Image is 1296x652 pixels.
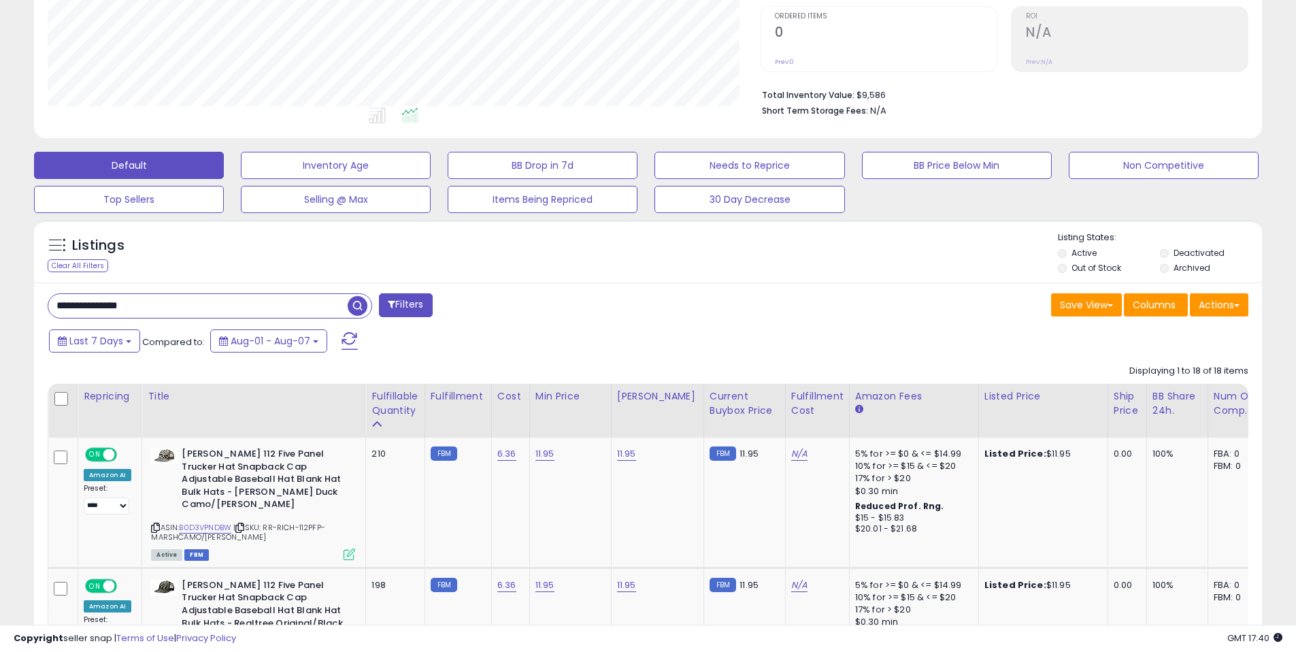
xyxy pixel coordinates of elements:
li: $9,586 [762,86,1238,102]
button: Needs to Reprice [654,152,844,179]
div: FBM: 0 [1214,460,1259,472]
button: BB Price Below Min [862,152,1052,179]
div: FBM: 0 [1214,591,1259,604]
a: 6.36 [497,578,516,592]
b: Short Term Storage Fees: [762,105,868,116]
span: OFF [115,449,137,461]
div: Preset: [84,484,131,515]
div: Fulfillment [431,389,486,404]
div: 210 [371,448,414,460]
button: Save View [1051,293,1122,316]
button: Last 7 Days [49,329,140,353]
div: Min Price [535,389,605,404]
div: Amazon AI [84,600,131,613]
a: Terms of Use [116,632,174,645]
button: Items Being Repriced [448,186,637,213]
a: 11.95 [617,578,636,592]
label: Active [1071,247,1097,259]
label: Archived [1174,262,1210,274]
div: Displaying 1 to 18 of 18 items [1129,365,1248,378]
div: 17% for > $20 [855,472,968,485]
span: All listings currently available for purchase on Amazon [151,549,182,561]
span: Last 7 Days [69,334,123,348]
div: 100% [1152,579,1197,591]
small: FBM [431,446,457,461]
div: 198 [371,579,414,591]
b: [PERSON_NAME] 112 Five Panel Trucker Hat Snapback Cap Adjustable Baseball Hat Blank Hat Bulk Hats... [182,448,347,515]
div: $11.95 [984,448,1097,460]
div: Amazon AI [84,469,131,481]
span: FBM [184,549,209,561]
button: Columns [1124,293,1188,316]
button: Actions [1190,293,1248,316]
div: 10% for >= $15 & <= $20 [855,460,968,472]
label: Deactivated [1174,247,1225,259]
div: 17% for > $20 [855,604,968,616]
div: 10% for >= $15 & <= $20 [855,591,968,604]
span: Aug-01 - Aug-07 [231,334,310,348]
button: Aug-01 - Aug-07 [210,329,327,353]
div: Title [148,389,360,404]
small: Amazon Fees. [855,404,863,416]
div: 0.00 [1114,579,1136,591]
div: [PERSON_NAME] [617,389,698,404]
div: 100% [1152,448,1197,460]
a: N/A [791,578,808,592]
div: $11.95 [984,579,1097,591]
div: Repricing [84,389,136,404]
span: Compared to: [142,336,205,348]
div: $0.30 min [855,485,968,498]
a: 11.95 [535,578,554,592]
span: | SKU: RR-RICH-112PFP-MARSHCAMO/[PERSON_NAME] [151,522,325,542]
div: Ship Price [1114,389,1141,418]
img: 41yET8PoMDL._SL40_.jpg [151,579,178,596]
button: Selling @ Max [241,186,431,213]
span: 2025-08-15 17:40 GMT [1227,632,1282,645]
span: ROI [1026,13,1248,20]
button: Inventory Age [241,152,431,179]
div: 5% for >= $0 & <= $14.99 [855,448,968,460]
span: ON [86,449,103,461]
a: 11.95 [535,447,554,461]
div: Fulfillable Quantity [371,389,418,418]
h2: N/A [1026,25,1248,43]
small: FBM [710,446,736,461]
b: Listed Price: [984,447,1046,460]
b: Listed Price: [984,578,1046,591]
div: 0.00 [1114,448,1136,460]
div: 5% for >= $0 & <= $14.99 [855,579,968,591]
button: Non Competitive [1069,152,1259,179]
small: Prev: 0 [775,58,794,66]
div: Listed Price [984,389,1102,404]
a: Privacy Policy [176,632,236,645]
a: 11.95 [617,447,636,461]
b: Total Inventory Value: [762,89,854,101]
div: $20.01 - $21.68 [855,523,968,535]
button: BB Drop in 7d [448,152,637,179]
b: [PERSON_NAME] 112 Five Panel Trucker Hat Snapback Cap Adjustable Baseball Hat Blank Hat Bulk Hats... [182,579,347,633]
span: 11.95 [740,578,759,591]
small: FBM [431,578,457,592]
h5: Listings [72,236,124,255]
label: Out of Stock [1071,262,1121,274]
small: Prev: N/A [1026,58,1052,66]
div: Clear All Filters [48,259,108,272]
div: seller snap | | [14,632,236,645]
span: Columns [1133,298,1176,312]
div: FBA: 0 [1214,579,1259,591]
span: OFF [115,580,137,591]
small: FBM [710,578,736,592]
div: FBA: 0 [1214,448,1259,460]
div: $15 - $15.83 [855,512,968,524]
a: B0D3VPNDBW [179,522,231,534]
strong: Copyright [14,632,63,645]
div: ASIN: [151,448,355,559]
div: Cost [497,389,524,404]
h2: 0 [775,25,997,43]
div: BB Share 24h. [1152,389,1202,418]
div: Num of Comp. [1214,389,1263,418]
button: Default [34,152,224,179]
b: Reduced Prof. Rng. [855,500,944,512]
span: ON [86,580,103,591]
div: Fulfillment Cost [791,389,844,418]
